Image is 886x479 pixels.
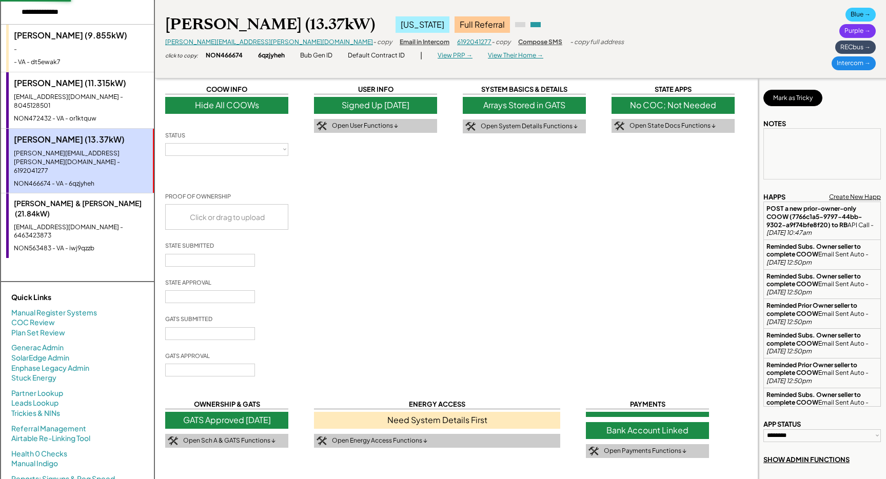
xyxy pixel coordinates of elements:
[588,447,599,456] img: tool-icon.png
[165,192,231,200] div: PROOF OF OWNERSHIP
[14,179,148,188] div: NON466674 - VA - 6qzjyheh
[332,122,398,130] div: Open User Functions ↓
[11,424,86,434] a: Referral Management
[766,361,858,377] strong: Reminded Prior Owner seller to complete COOW
[165,38,373,46] a: [PERSON_NAME][EMAIL_ADDRESS][PERSON_NAME][DOMAIN_NAME]
[165,85,288,94] div: COOW INFO
[11,292,114,303] div: Quick Links
[763,119,786,128] div: NOTES
[183,436,275,445] div: Open Sch A & GATS Functions ↓
[457,38,491,46] a: 6192041277
[258,51,285,60] div: 6qzjyheh
[766,318,812,326] em: [DATE] 12:50pm
[14,93,149,110] div: [EMAIL_ADDRESS][DOMAIN_NAME] - 8045128501
[165,315,212,323] div: GATS SUBMITTED
[317,122,327,131] img: tool-icon.png
[165,242,214,249] div: STATE SUBMITTED
[766,361,878,385] div: Email Sent Auto -
[11,343,64,353] a: Generac Admin
[586,422,709,438] div: Bank Account Linked
[612,85,735,94] div: STATE APPS
[373,38,392,47] div: - copy
[766,272,878,296] div: Email Sent Auto -
[839,24,876,38] div: Purple →
[166,205,289,229] div: Click or drag to upload
[829,193,881,202] div: Create New Happ
[438,51,472,60] div: View PRP →
[455,16,510,33] div: Full Referral
[766,331,862,347] strong: Reminded Subs. Owner seller to complete COOW
[465,122,476,131] img: tool-icon.png
[832,56,876,70] div: Intercom →
[586,400,709,409] div: PAYMENTS
[766,272,862,288] strong: Reminded Subs. Owner seller to complete COOW
[766,391,878,415] div: Email Sent Auto -
[766,377,812,385] em: [DATE] 12:50pm
[314,85,437,94] div: USER INFO
[420,50,422,61] div: |
[165,131,185,139] div: STATUS
[604,447,686,455] div: Open Payments Functions ↓
[14,58,149,67] div: - VA - dt5ewak7
[332,436,427,445] div: Open Energy Access Functions ↓
[11,433,90,444] a: Airtable Re-Linking Tool
[766,243,862,258] strong: Reminded Subs. Owner seller to complete COOW
[165,412,288,428] div: GATS Approved [DATE]
[491,38,510,47] div: - copy
[481,122,578,131] div: Open System Details Functions ↓
[165,52,198,59] div: click to copy:
[165,352,210,360] div: GATS APPROVAL
[766,302,858,317] strong: Reminded Prior Owner seller to complete COOW
[763,420,801,429] div: APP STATUS
[463,85,586,94] div: SYSTEM BASICS & DETAILS
[396,16,449,33] div: [US_STATE]
[766,243,878,267] div: Email Sent Auto -
[165,400,288,409] div: OWNERSHIP & GATS
[763,455,850,464] div: SHOW ADMIN FUNCTIONS
[206,51,243,60] div: NON466674
[766,205,878,236] div: API Call -
[14,244,149,253] div: NON563483 - VA - iwj9qzzb
[14,223,149,241] div: [EMAIL_ADDRESS][DOMAIN_NAME] - 6463423873
[11,388,63,398] a: Partner Lookup
[165,97,288,113] div: Hide All COOWs
[14,45,149,54] div: -
[11,353,69,363] a: SolarEdge Admin
[14,30,149,41] div: [PERSON_NAME] (9.855kW)
[14,134,148,145] div: [PERSON_NAME] (13.37kW)
[763,90,822,106] button: Mark as Tricky
[11,449,67,459] a: Health 0 Checks
[612,97,735,113] div: No COC; Not Needed
[14,198,149,218] div: [PERSON_NAME] & [PERSON_NAME] (21.84kW)
[766,258,812,266] em: [DATE] 12:50pm
[14,114,149,123] div: NON472432 - VA - or1ktquw
[835,41,876,54] div: RECbus →
[348,51,405,60] div: Default Contract ID
[766,347,812,355] em: [DATE] 12:50pm
[11,363,89,373] a: Enphase Legacy Admin
[518,38,562,47] div: Compose SMS
[165,14,375,34] div: [PERSON_NAME] (13.37kW)
[766,331,878,355] div: Email Sent Auto -
[14,149,148,175] div: [PERSON_NAME][EMAIL_ADDRESS][PERSON_NAME][DOMAIN_NAME] - 6192041277
[11,373,56,383] a: Stuck Energy
[11,308,97,318] a: Manual Register Systems
[629,122,716,130] div: Open State Docs Functions ↓
[766,302,878,326] div: Email Sent Auto -
[317,436,327,446] img: tool-icon.png
[11,458,58,469] a: Manual Indigo
[14,77,149,89] div: [PERSON_NAME] (11.315kW)
[11,328,65,338] a: Plan Set Review
[300,51,332,60] div: Bub Gen ID
[488,51,543,60] div: View Their Home →
[845,8,876,22] div: Blue →
[463,97,586,113] div: Arrays Stored in GATS
[766,391,862,407] strong: Reminded Subs. Owner seller to complete COOW
[11,317,55,328] a: COC Review
[766,229,812,236] em: [DATE] 10:47am
[165,278,211,286] div: STATE APPROVAL
[763,192,785,202] div: HAPPS
[400,38,449,47] div: Email in Intercom
[314,400,560,409] div: ENERGY ACCESS
[766,205,862,228] strong: POST a new prior-owner-only COOW (7766c1a5-9797-44bb-9302-a9f74bfe8f20) to RB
